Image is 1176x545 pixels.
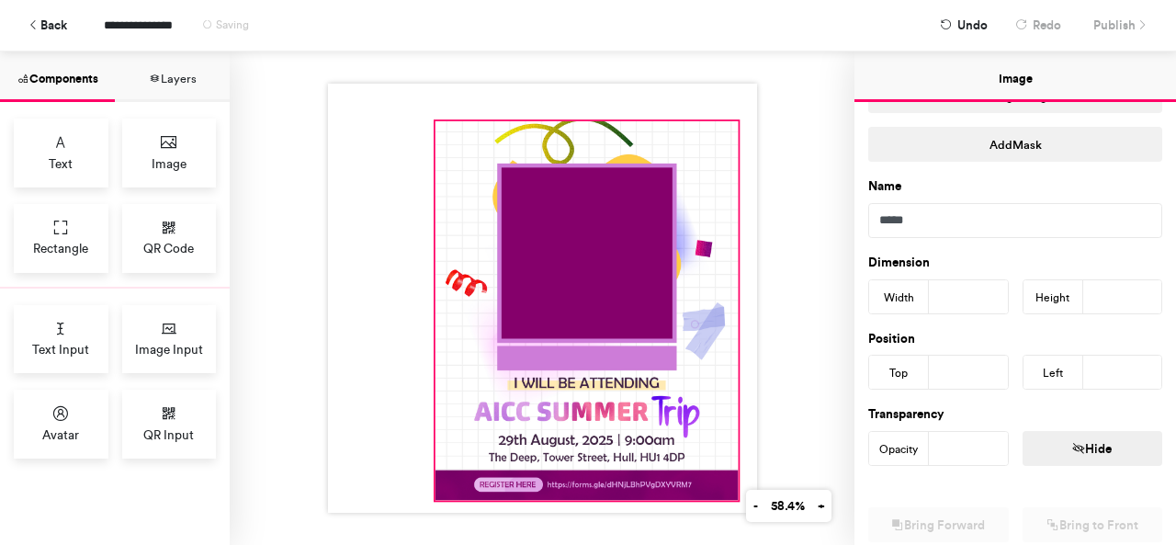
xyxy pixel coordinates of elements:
button: Hide [1023,431,1163,466]
button: Bring to Front [1023,507,1163,542]
span: Avatar [42,426,79,444]
span: Text Input [32,340,89,358]
button: Image [854,51,1176,102]
div: Opacity [869,432,929,467]
button: AddMask [868,127,1162,162]
button: Layers [115,51,230,102]
span: Image Input [135,340,203,358]
button: Bring Forward [868,507,1009,542]
span: Rectangle [33,239,88,257]
span: Text [49,154,73,173]
button: - [746,490,764,522]
span: QR Code [143,239,194,257]
div: Width [869,280,929,315]
iframe: Drift Widget Chat Controller [1084,453,1154,523]
label: Dimension [868,254,930,272]
label: Position [868,330,915,348]
button: 58.4% [763,490,811,522]
span: Undo [957,9,988,41]
div: Left [1023,356,1083,391]
label: Name [868,177,901,196]
div: Height [1023,280,1083,315]
span: Saving [216,18,249,31]
button: + [810,490,831,522]
div: Top [869,356,929,391]
label: Transparency [868,405,944,424]
span: QR Input [143,426,194,444]
span: Image [152,154,187,173]
button: Back [18,9,76,41]
button: Undo [931,9,997,41]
